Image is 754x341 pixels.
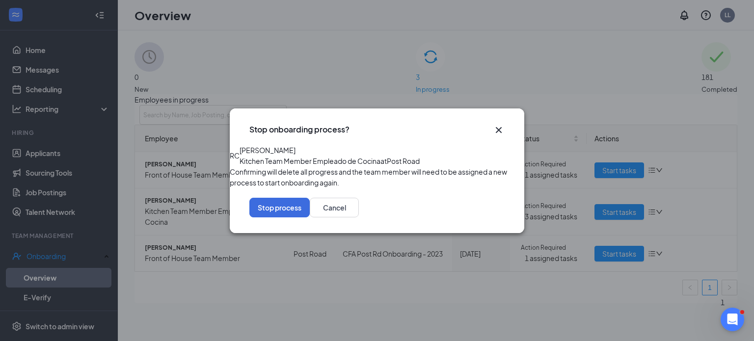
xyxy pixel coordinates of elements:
[721,308,744,331] iframe: Intercom live chat
[240,156,420,166] span: Kitchen Team Member Empleado de Cocina at Post Road
[493,124,505,136] svg: Cross
[230,150,240,161] div: RC
[240,145,296,156] span: [PERSON_NAME]
[249,198,310,217] button: Stop process
[230,167,507,187] span: Confirming will delete all progress and the team member will need to be assigned a new process to...
[493,124,505,136] button: Close
[249,124,350,135] h3: Stop onboarding process?
[310,198,359,217] button: Cancel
